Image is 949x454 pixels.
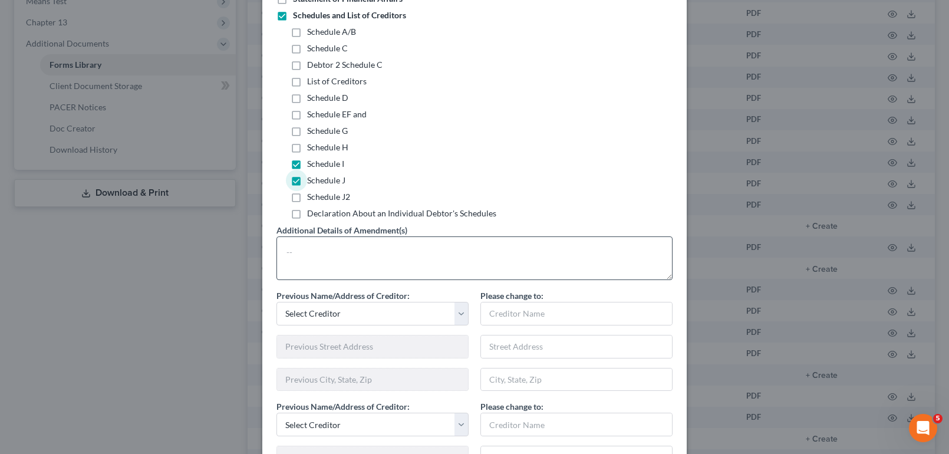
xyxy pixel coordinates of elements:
span: List of Creditors [307,76,367,86]
span: Schedule C [307,43,348,53]
label: Please change to: [480,289,543,302]
input: City, State, Zip [481,369,672,391]
span: Schedule EF and [307,109,367,119]
span: Debtor 2 Schedule C [307,60,383,70]
strong: Schedules and List of Creditors [293,10,406,20]
span: Schedule J [307,175,345,185]
span: Schedule D [307,93,348,103]
span: Schedule H [307,142,348,152]
label: Previous Name/Address of Creditor: [276,289,410,302]
span: Schedule I [307,159,344,169]
input: Creditor Name [481,302,672,325]
iframe: Intercom live chat [909,414,937,442]
span: 5 [933,414,943,423]
input: Street Address [481,335,672,358]
input: Previous Street Address [277,335,468,358]
label: Additional Details of Amendment(s) [276,224,407,236]
input: Creditor Name [481,413,672,436]
input: Previous City, State, Zip [277,369,468,391]
span: Schedule J2 [307,192,350,202]
label: Previous Name/Address of Creditor: [276,400,410,413]
span: Schedule G [307,126,348,136]
span: Schedule A/B [307,27,356,37]
label: Please change to: [480,400,543,413]
span: Declaration About an Individual Debtor's Schedules [307,208,496,218]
